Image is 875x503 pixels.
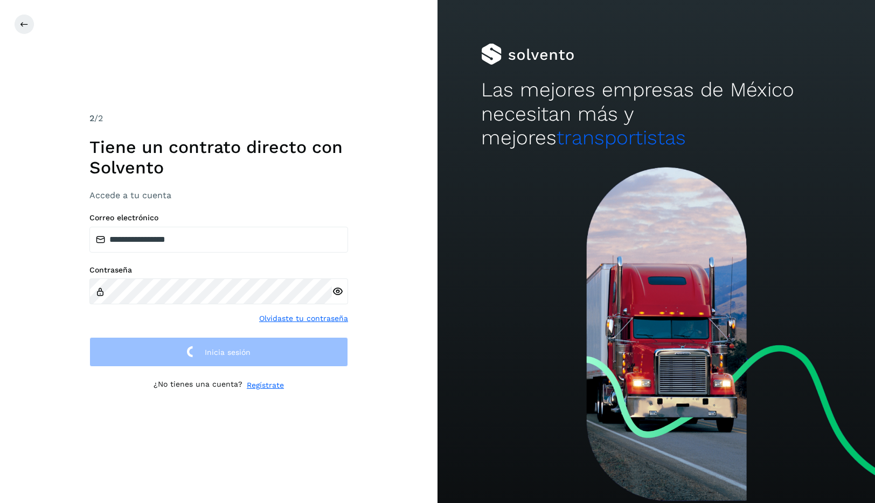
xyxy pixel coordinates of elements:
[89,112,348,125] div: /2
[247,380,284,391] a: Regístrate
[89,137,348,178] h1: Tiene un contrato directo con Solvento
[481,78,831,150] h2: Las mejores empresas de México necesitan más y mejores
[557,126,686,149] span: transportistas
[259,313,348,324] a: Olvidaste tu contraseña
[89,190,348,200] h3: Accede a tu cuenta
[89,266,348,275] label: Contraseña
[89,113,94,123] span: 2
[89,213,348,222] label: Correo electrónico
[89,337,348,367] button: Inicia sesión
[154,380,242,391] p: ¿No tienes una cuenta?
[205,348,251,356] span: Inicia sesión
